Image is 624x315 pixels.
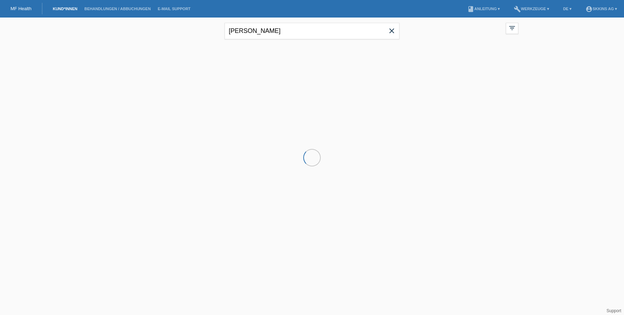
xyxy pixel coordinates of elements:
i: filter_list [508,24,516,32]
a: MF Health [10,6,31,11]
i: build [514,6,521,13]
a: bookAnleitung ▾ [464,7,503,11]
a: Support [607,308,621,313]
a: account_circleSKKINS AG ▾ [582,7,621,11]
i: account_circle [586,6,593,13]
a: buildWerkzeuge ▾ [510,7,553,11]
a: E-Mail Support [154,7,194,11]
a: Kund*innen [49,7,81,11]
i: close [388,27,396,35]
a: DE ▾ [560,7,575,11]
input: Suche... [225,23,399,39]
i: book [467,6,474,13]
a: Behandlungen / Abbuchungen [81,7,154,11]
